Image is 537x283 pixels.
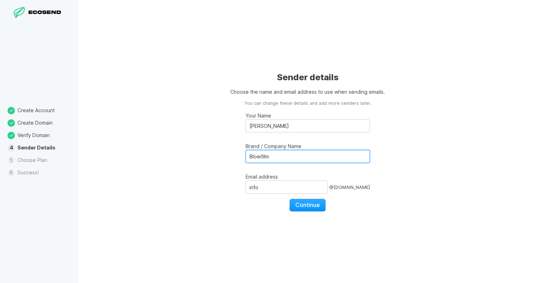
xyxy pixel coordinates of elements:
span: Continue [295,201,320,208]
p: Email address [246,173,370,180]
aside: You can change these details and add more senders later. [244,100,371,107]
p: Brand / Company Name [246,142,370,150]
p: Choose the name and email address to use when sending emails. [230,88,385,96]
input: Email address@[DOMAIN_NAME] [246,180,328,194]
h1: Sender details [277,72,339,83]
button: Continue [290,199,326,211]
input: Brand / Company Name [246,150,370,163]
input: Your Name [246,119,370,132]
div: @ [DOMAIN_NAME] [329,180,370,194]
p: Your Name [246,112,370,119]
